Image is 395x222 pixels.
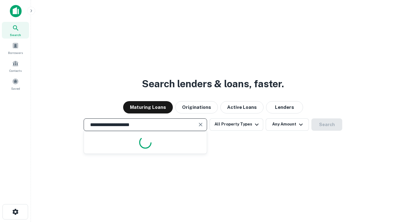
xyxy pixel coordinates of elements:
[266,118,309,131] button: Any Amount
[2,76,29,92] a: Saved
[196,120,205,129] button: Clear
[2,22,29,39] a: Search
[2,58,29,74] a: Contacts
[266,101,303,113] button: Lenders
[2,40,29,56] a: Borrowers
[11,86,20,91] span: Saved
[175,101,218,113] button: Originations
[364,173,395,202] iframe: Chat Widget
[123,101,173,113] button: Maturing Loans
[8,50,23,55] span: Borrowers
[9,68,22,73] span: Contacts
[142,76,284,91] h3: Search lenders & loans, faster.
[10,32,21,37] span: Search
[10,5,22,17] img: capitalize-icon.png
[220,101,264,113] button: Active Loans
[210,118,263,131] button: All Property Types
